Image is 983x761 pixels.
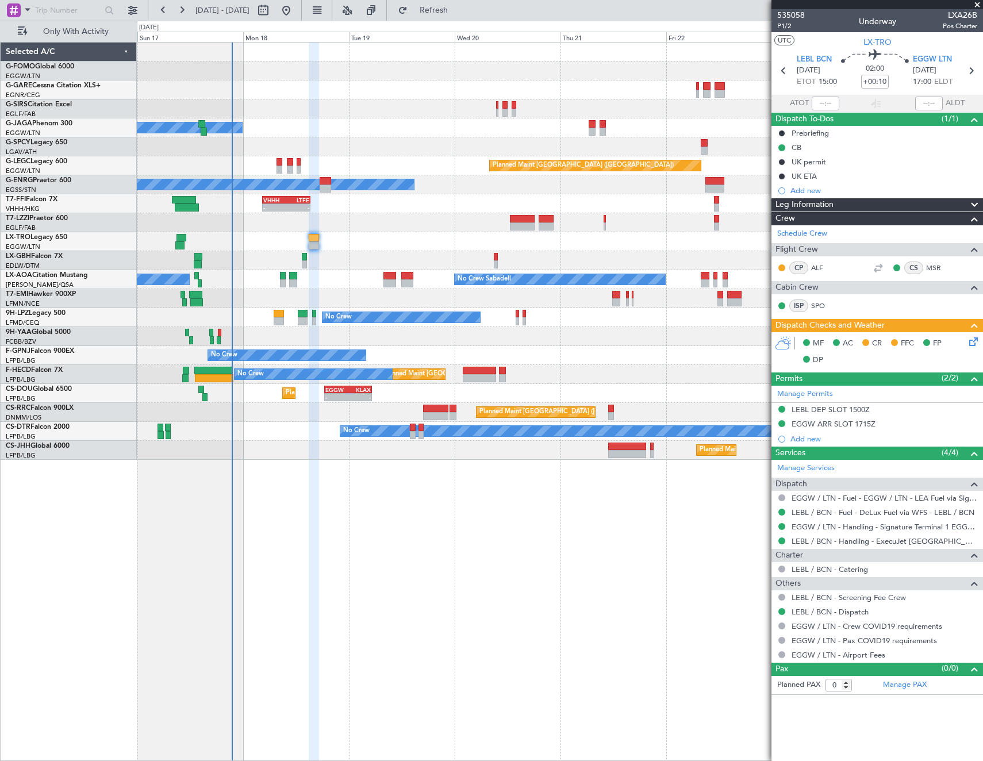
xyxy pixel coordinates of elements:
a: EGGW / LTN - Fuel - EGGW / LTN - LEA Fuel via Signature in EGGW [792,493,977,503]
span: Others [775,577,801,590]
span: LEBL BCN [797,54,832,66]
div: UK ETA [792,171,817,181]
span: (4/4) [942,447,958,459]
a: 9H-YAAGlobal 5000 [6,329,71,336]
a: FCBB/BZV [6,337,36,346]
div: Thu 21 [560,32,666,42]
span: 535058 [777,9,805,21]
span: MF [813,338,824,349]
span: CS-RRC [6,405,30,412]
a: LFPB/LBG [6,432,36,441]
a: F-HECDFalcon 7X [6,367,63,374]
span: Refresh [410,6,458,14]
a: Manage PAX [883,679,927,691]
span: F-HECD [6,367,31,374]
a: LX-TROLegacy 650 [6,234,67,241]
div: EGGW [325,386,348,393]
span: G-JAGA [6,120,32,127]
a: LFMN/NCE [6,299,40,308]
a: EGGW / LTN - Crew COVID19 requirements [792,621,942,631]
div: - [286,204,309,211]
span: Crew [775,212,795,225]
a: LEBL / BCN - Catering [792,564,868,574]
span: CS-DOU [6,386,33,393]
div: - [263,204,286,211]
div: KLAX [348,386,371,393]
div: CP [789,262,808,274]
span: T7-LZZI [6,215,29,222]
span: T7-FFI [6,196,26,203]
a: G-JAGAPhenom 300 [6,120,72,127]
span: ETOT [797,76,816,88]
span: ELDT [934,76,953,88]
a: LFMD/CEQ [6,318,39,327]
span: LX-TRO [863,36,892,48]
span: Only With Activity [30,28,121,36]
div: - [325,394,348,401]
div: - [348,394,371,401]
div: Tue 19 [349,32,455,42]
span: [DATE] [797,65,820,76]
span: CS-DTR [6,424,30,431]
a: CS-RRCFalcon 900LX [6,405,74,412]
a: CS-DTRFalcon 2000 [6,424,70,431]
span: F-GPNJ [6,348,30,355]
div: Fri 22 [666,32,772,42]
a: SPO [811,301,837,311]
a: Manage Permits [777,389,833,400]
span: G-SPCY [6,139,30,146]
span: P1/2 [777,21,805,31]
a: EGGW / LTN - Pax COVID19 requirements [792,636,937,645]
a: LGAV/ATH [6,148,37,156]
span: (0/0) [942,662,958,674]
a: Schedule Crew [777,228,827,240]
a: EGGW/LTN [6,167,40,175]
span: FP [933,338,942,349]
span: G-GARE [6,82,32,89]
a: EDLW/DTM [6,262,40,270]
span: G-LEGC [6,158,30,165]
input: Trip Number [35,2,101,19]
div: UK permit [792,157,826,167]
a: LFPB/LBG [6,394,36,403]
a: VHHH/HKG [6,205,40,213]
label: Planned PAX [777,679,820,691]
div: No Crew Sabadell [458,271,511,288]
div: CS [904,262,923,274]
div: No Crew [325,309,352,326]
span: 02:00 [866,63,884,75]
div: No Crew [211,347,237,364]
a: G-FOMOGlobal 6000 [6,63,74,70]
a: CS-JHHGlobal 6000 [6,443,70,449]
a: T7-EMIHawker 900XP [6,291,76,298]
a: EGGW / LTN - Airport Fees [792,650,885,660]
a: EGLF/FAB [6,224,36,232]
div: Wed 20 [455,32,560,42]
span: ALDT [946,98,965,109]
span: EGGW LTN [913,54,952,66]
span: Permits [775,372,802,386]
span: LX-TRO [6,234,30,241]
span: G-SIRS [6,101,28,108]
div: Planned Maint [GEOGRAPHIC_DATA] ([GEOGRAPHIC_DATA]) [479,403,661,421]
div: VHHH [263,197,286,203]
a: LEBL / BCN - Fuel - DeLux Fuel via WFS - LEBL / BCN [792,508,974,517]
span: G-FOMO [6,63,35,70]
a: EGGW/LTN [6,243,40,251]
a: G-SPCYLegacy 650 [6,139,67,146]
span: Pax [775,663,788,676]
span: [DATE] - [DATE] [195,5,249,16]
a: EGGW/LTN [6,72,40,80]
div: Add new [790,186,977,195]
div: Prebriefing [792,128,829,138]
span: G-ENRG [6,177,33,184]
div: [DATE] [139,23,159,33]
a: LFPB/LBG [6,356,36,365]
div: No Crew [237,366,264,383]
div: LTFE [286,197,309,203]
a: LX-AOACitation Mustang [6,272,88,279]
span: Dispatch To-Dos [775,113,834,126]
a: T7-FFIFalcon 7X [6,196,57,203]
span: LX-AOA [6,272,32,279]
a: LFPB/LBG [6,375,36,384]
